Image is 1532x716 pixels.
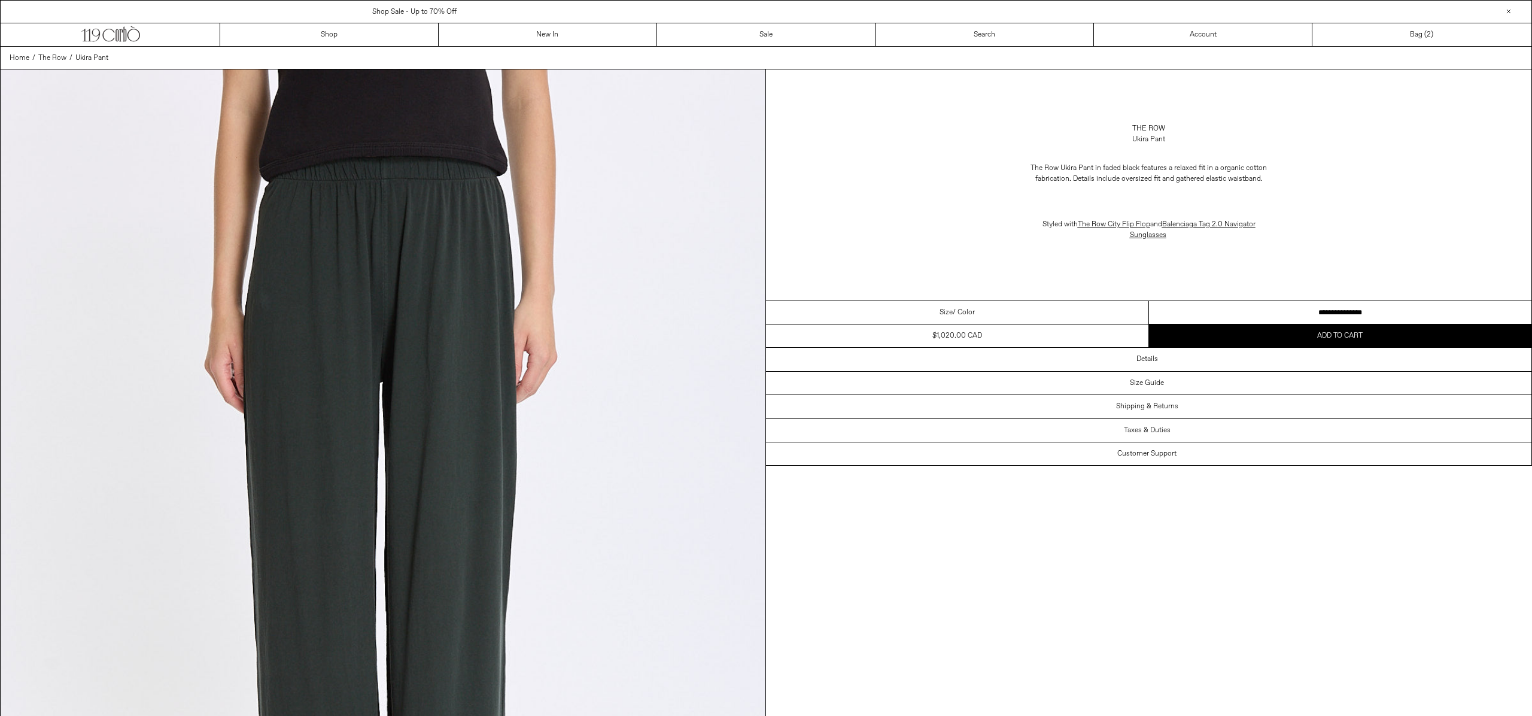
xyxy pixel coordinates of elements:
h3: Details [1136,355,1158,363]
a: New In [439,23,657,46]
h3: Taxes & Duties [1124,426,1171,435]
a: Search [876,23,1094,46]
h3: Customer Support [1117,450,1177,458]
span: Styled with and [1042,220,1256,240]
a: Bag () [1312,23,1531,46]
a: The Row [1132,123,1165,134]
p: The Row Ukira Pant in faded black features a relaxed fit in a organic cotton fabrication. Details... [1029,157,1269,190]
a: Shop Sale - Up to 70% Off [372,7,457,17]
button: Add to cart [1149,324,1532,347]
span: 2 [1427,30,1431,40]
h3: Size Guide [1130,379,1164,387]
span: Add to cart [1317,331,1363,341]
div: Ukira Pant [1132,134,1165,145]
a: Home [10,53,29,63]
h3: Shipping & Returns [1116,402,1178,411]
a: The Row [38,53,66,63]
a: Sale [657,23,876,46]
a: Account [1094,23,1312,46]
div: $1,020.00 CAD [932,330,982,341]
span: / Color [953,307,975,318]
span: ) [1427,29,1433,40]
span: / [69,53,72,63]
span: Size [940,307,953,318]
a: The Row City Flip Flop [1078,220,1150,229]
a: Balenciaga Tag 2.0 Navigator Sunglasses [1130,220,1256,240]
a: Shop [220,23,439,46]
a: Ukira Pant [75,53,108,63]
span: / [32,53,35,63]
